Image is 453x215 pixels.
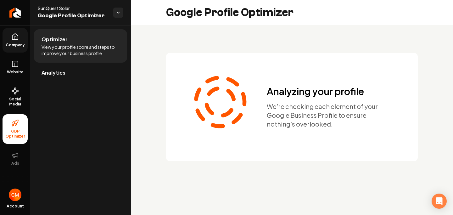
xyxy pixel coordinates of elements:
span: Analytics [42,69,65,76]
button: Ads [3,146,28,171]
h2: Google Profile Optimizer [166,6,294,19]
span: SunQuest Solar [38,5,108,11]
img: cletus mathurin [9,189,21,201]
h1: Analyzing your profile [267,86,395,97]
button: Open user button [9,189,21,201]
span: View your profile score and steps to improve your business profile [42,44,120,56]
span: Optimizer [42,36,68,43]
span: Website [4,70,26,75]
span: GBP Optimizer [3,129,28,139]
span: Account [7,204,24,209]
p: We're checking each element of your Google Business Profile to ensure nothing's overlooked. [267,102,395,128]
span: Social Media [3,97,28,107]
span: Ads [9,161,22,166]
span: Company [3,42,27,48]
a: Analytics [34,63,127,83]
div: Open Intercom Messenger [432,194,447,209]
a: Website [3,55,28,80]
span: Google Profile Optimizer [38,11,108,20]
img: Rebolt Logo [9,8,21,18]
a: Company [3,28,28,53]
a: Social Media [3,82,28,112]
